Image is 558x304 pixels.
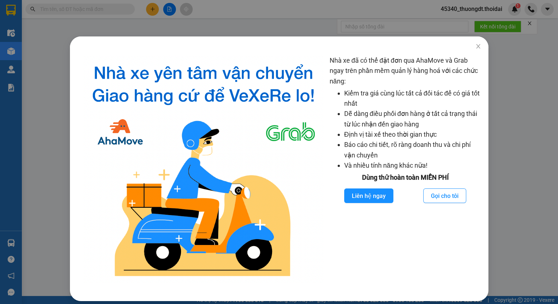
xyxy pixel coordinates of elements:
[344,140,481,160] li: Báo cáo chi tiết, rõ ràng doanh thu và chi phí vận chuyển
[423,188,466,203] button: Gọi cho tôi
[83,55,324,283] img: logo
[475,43,481,49] span: close
[344,88,481,109] li: Kiểm tra giá cùng lúc tất cả đối tác để có giá tốt nhất
[344,188,393,203] button: Liên hệ ngay
[344,160,481,171] li: Và nhiều tính năng khác nữa!
[344,109,481,129] li: Dễ dàng điều phối đơn hàng ở tất cả trạng thái từ lúc nhận đến giao hàng
[344,129,481,140] li: Định vị tài xế theo thời gian thực
[468,36,488,57] button: Close
[352,191,386,200] span: Liên hệ ngay
[330,55,481,283] div: Nhà xe đã có thể đặt đơn qua AhaMove và Grab ngay trên phần mềm quản lý hàng hoá với các chức năng:
[330,172,481,183] div: Dùng thử hoàn toàn MIỄN PHÍ
[431,191,459,200] span: Gọi cho tôi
